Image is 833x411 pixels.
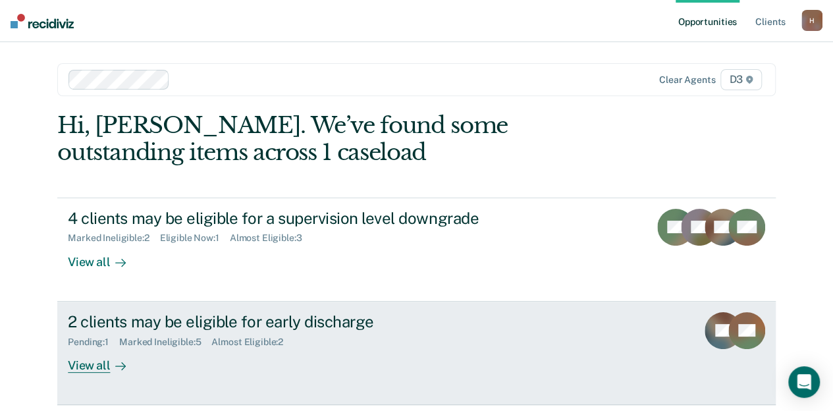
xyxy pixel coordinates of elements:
[659,74,715,86] div: Clear agents
[68,337,119,348] div: Pending : 1
[801,10,822,31] button: H
[720,69,762,90] span: D3
[68,233,159,244] div: Marked Ineligible : 2
[11,14,74,28] img: Recidiviz
[57,302,776,405] a: 2 clients may be eligible for early dischargePending:1Marked Ineligible:5Almost Eligible:2View all
[230,233,313,244] div: Almost Eligible : 3
[68,209,530,228] div: 4 clients may be eligible for a supervision level downgrade
[119,337,211,348] div: Marked Ineligible : 5
[211,337,294,348] div: Almost Eligible : 2
[68,244,142,269] div: View all
[160,233,230,244] div: Eligible Now : 1
[788,366,820,398] div: Open Intercom Messenger
[68,347,142,373] div: View all
[57,198,776,302] a: 4 clients may be eligible for a supervision level downgradeMarked Ineligible:2Eligible Now:1Almos...
[57,112,631,166] div: Hi, [PERSON_NAME]. We’ve found some outstanding items across 1 caseload
[68,312,530,331] div: 2 clients may be eligible for early discharge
